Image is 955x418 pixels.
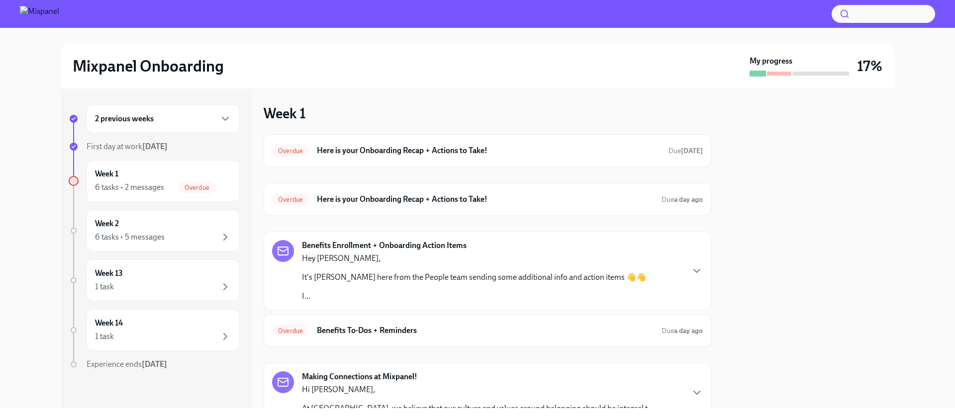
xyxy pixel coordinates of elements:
[681,147,703,155] strong: [DATE]
[69,259,240,301] a: Week 131 task
[272,196,309,203] span: Overdue
[668,147,703,155] span: Due
[662,326,703,335] span: August 9th, 2025 19:00
[750,56,792,67] strong: My progress
[662,195,703,204] span: Due
[69,160,240,202] a: Week 16 tasks • 2 messagesOverdue
[95,281,114,292] div: 1 task
[272,191,703,207] a: OverdueHere is your Onboarding Recap + Actions to Take!Duea day ago
[317,325,654,336] h6: Benefits To-Dos + Reminders
[272,147,309,155] span: Overdue
[87,142,168,151] span: First day at work
[142,142,168,151] strong: [DATE]
[317,145,661,156] h6: Here is your Onboarding Recap + Actions to Take!
[95,218,119,229] h6: Week 2
[20,6,59,22] img: Mixpanel
[87,359,167,369] span: Experience ends
[142,359,167,369] strong: [DATE]
[668,146,703,156] span: August 8th, 2025 09:00
[95,168,118,179] h6: Week 1
[302,403,654,414] p: At [GEOGRAPHIC_DATA], we believe that our culture and values around belonging should be integral ...
[73,56,224,76] h2: Mixpanel Onboarding
[662,195,703,204] span: August 9th, 2025 12:00
[87,104,240,133] div: 2 previous weeks
[264,104,306,122] h3: Week 1
[95,182,164,193] div: 6 tasks • 2 messages
[95,331,114,342] div: 1 task
[302,253,646,264] p: Hey [PERSON_NAME],
[302,272,646,283] p: It's [PERSON_NAME] here from the People team sending some additional info and action items 👋👋
[272,327,309,334] span: Overdue
[302,291,646,302] p: I...
[69,210,240,251] a: Week 26 tasks • 5 messages
[95,113,154,124] h6: 2 previous weeks
[674,195,703,204] strong: a day ago
[95,318,123,329] h6: Week 14
[662,327,703,335] span: Due
[272,323,703,338] a: OverdueBenefits To-Dos + RemindersDuea day ago
[302,384,654,395] p: Hi [PERSON_NAME],
[302,371,417,382] strong: Making Connections at Mixpanel!
[857,57,882,75] h3: 17%
[272,143,703,159] a: OverdueHere is your Onboarding Recap + Actions to Take!Due[DATE]
[95,268,123,279] h6: Week 13
[317,194,654,205] h6: Here is your Onboarding Recap + Actions to Take!
[69,141,240,152] a: First day at work[DATE]
[674,327,703,335] strong: a day ago
[179,184,215,191] span: Overdue
[69,309,240,351] a: Week 141 task
[95,232,165,243] div: 6 tasks • 5 messages
[302,240,467,251] strong: Benefits Enrollment + Onboarding Action Items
